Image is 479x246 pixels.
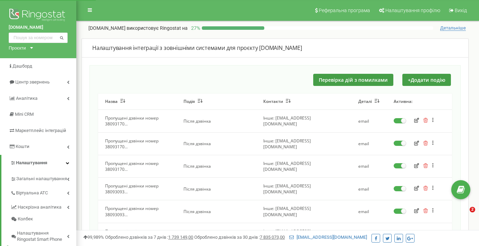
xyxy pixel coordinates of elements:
td: Після дзвінка [177,132,256,155]
span: Mini CRM [15,112,34,117]
a: Колбек [10,213,76,225]
span: Налаштування Ringostat Smart Phone [17,230,67,243]
p: 27 % [188,25,202,32]
span: Центр звернень [15,79,50,85]
td: Інше: [EMAIL_ADDRESS][DOMAIN_NAME] [256,110,351,132]
td: email [351,155,387,177]
span: Маркетплейс інтеграцій [15,128,66,133]
button: Контакти [263,99,291,104]
td: Інше: [EMAIL_ADDRESS][DOMAIN_NAME] [256,178,351,200]
span: Віртуальна АТС [16,190,48,196]
td: Інше: [EMAIL_ADDRESS][DOMAIN_NAME] [256,132,351,155]
button: Назва [105,99,125,104]
span: Оброблено дзвінків за 7 днів : [105,235,193,240]
td: email [351,223,387,245]
span: Вихід [455,8,467,13]
u: 1 739 149,00 [168,235,193,240]
span: Реферальна програма [319,8,370,13]
span: Детальніше [440,25,466,31]
span: Наскрізна аналітика [18,204,61,211]
span: 99,989% [83,235,104,240]
td: Після дзвінка [177,110,256,132]
span: Налаштування [16,160,47,165]
button: Деталі [358,99,379,104]
u: 7 835 073,00 [260,235,285,240]
td: email [351,132,387,155]
td: email [351,178,387,200]
a: [EMAIL_ADDRESS][DOMAIN_NAME] [289,235,367,240]
button: Активна: [394,99,412,104]
a: Налаштування Ringostat Smart Phone [10,225,76,246]
span: Пропущені дзвінки номер 38093170... [105,160,159,172]
iframe: Intercom live chat [455,207,472,223]
span: Кошти [16,144,29,149]
td: Інше: [EMAIL_ADDRESS][DOMAIN_NAME] [256,200,351,223]
span: Налаштування профілю [385,8,440,13]
button: Подія [183,99,203,104]
a: [DOMAIN_NAME] [9,24,68,31]
span: Пропущені дзвінки номер 38093093... [105,183,159,195]
p: [DOMAIN_NAME] [88,25,188,32]
span: Загальні налаштування [16,176,67,182]
td: email [351,200,387,223]
span: Пропущені дзвінки номер 38093170... [105,138,159,150]
span: Пропущені дзвінки номер 38093093... [105,205,159,217]
button: +Додати подію [402,74,451,86]
button: Перевірка дій з помилками [313,74,393,86]
img: Ringostat logo [9,7,68,24]
td: Після дзвінка [177,223,256,245]
td: email [351,110,387,132]
div: Налаштування інтеграції з зовнішніми системами для проєкту [DOMAIN_NAME] [92,44,458,52]
span: Дашборд [12,63,32,69]
td: Після дзвінка [177,155,256,177]
td: Інше: [EMAIL_ADDRESS][DOMAIN_NAME] [256,223,351,245]
a: Загальні налаштування [10,171,76,185]
a: Віртуальна АТС [10,185,76,199]
td: Інше: [EMAIL_ADDRESS][DOMAIN_NAME] [256,155,351,177]
a: Налаштування [1,155,76,171]
span: Оброблено дзвінків за 30 днів : [194,235,285,240]
td: Після дзвінка [177,178,256,200]
span: 2 [470,207,475,212]
span: Пропущені дзвінки номер 38093170... [105,115,159,127]
span: Колбек [18,216,33,222]
td: Після дзвінка [177,200,256,223]
span: використовує Ringostat на [127,25,188,31]
div: Проєкти [9,45,26,51]
span: Аналiтика [16,96,37,101]
a: Наскрізна аналітика [10,199,76,213]
span: Пропущені дзвінки номер 38093170... [105,228,159,240]
input: Пошук за номером [9,33,68,43]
